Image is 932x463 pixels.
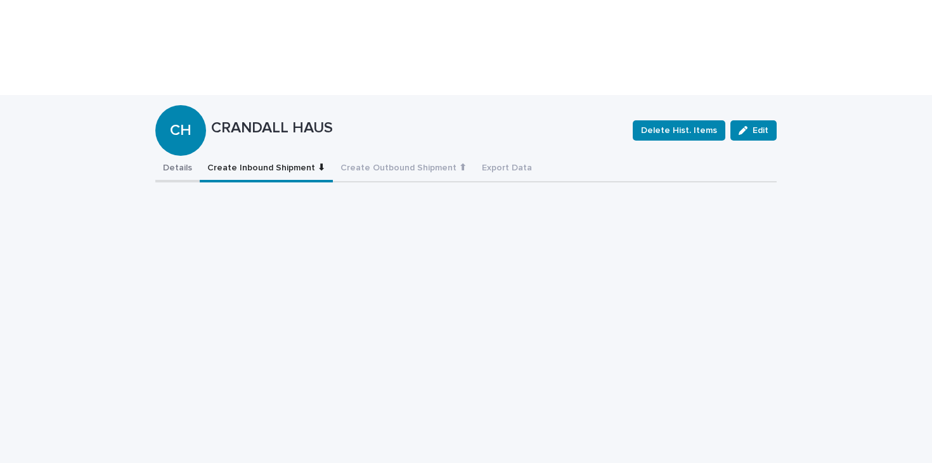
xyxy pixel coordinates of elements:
[730,120,777,141] button: Edit
[753,126,768,135] span: Edit
[333,156,474,182] button: Create Outbound Shipment ⬆
[633,120,725,141] button: Delete Hist. Items
[155,71,206,140] div: CH
[211,119,623,137] p: CRANDALL HAUS
[641,124,717,137] span: Delete Hist. Items
[200,156,333,182] button: Create Inbound Shipment ⬇
[474,156,540,182] button: Export Data
[155,156,200,182] button: Details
